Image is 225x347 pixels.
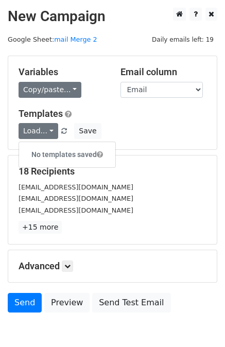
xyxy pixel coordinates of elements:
a: Daily emails left: 19 [148,36,217,43]
h2: New Campaign [8,8,217,25]
button: Save [74,123,101,139]
a: +15 more [19,221,62,234]
h6: No templates saved [19,146,115,163]
small: [EMAIL_ADDRESS][DOMAIN_NAME] [19,206,133,214]
a: Templates [19,108,63,119]
a: Preview [44,293,90,313]
small: Google Sheet: [8,36,97,43]
a: Copy/paste... [19,82,81,98]
a: mail Merge 2 [54,36,97,43]
iframe: Chat Widget [174,298,225,347]
h5: Advanced [19,261,206,272]
h5: 18 Recipients [19,166,206,177]
a: Send Test Email [92,293,170,313]
small: [EMAIL_ADDRESS][DOMAIN_NAME] [19,183,133,191]
a: Load... [19,123,58,139]
a: Send [8,293,42,313]
span: Daily emails left: 19 [148,34,217,45]
h5: Email column [120,66,207,78]
h5: Variables [19,66,105,78]
small: [EMAIL_ADDRESS][DOMAIN_NAME] [19,195,133,202]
